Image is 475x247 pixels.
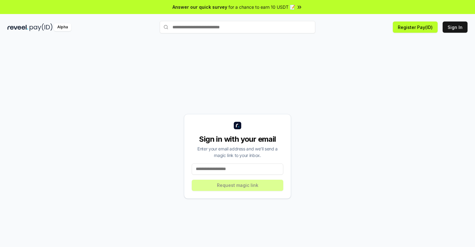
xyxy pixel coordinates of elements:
button: Sign In [443,21,468,33]
img: pay_id [30,23,53,31]
span: for a chance to earn 10 USDT 📝 [228,4,295,10]
img: reveel_dark [7,23,28,31]
span: Answer our quick survey [172,4,227,10]
img: logo_small [234,122,241,129]
div: Alpha [54,23,71,31]
button: Register Pay(ID) [393,21,438,33]
div: Enter your email address and we’ll send a magic link to your inbox. [192,145,283,159]
div: Sign in with your email [192,134,283,144]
